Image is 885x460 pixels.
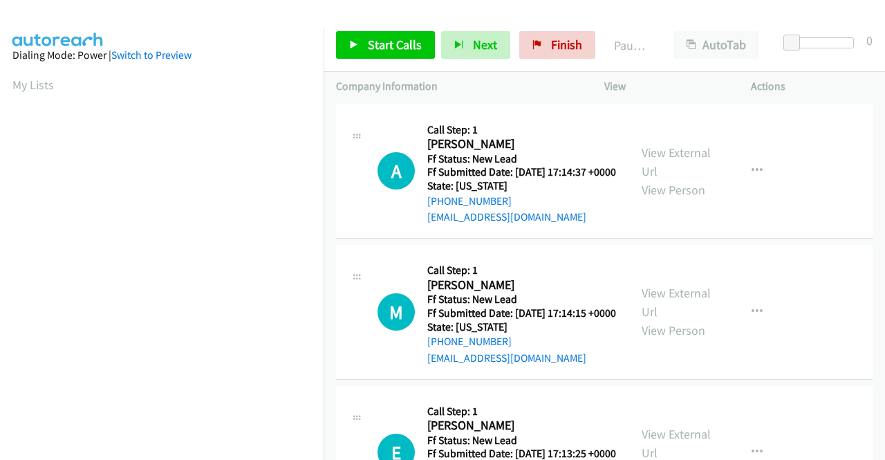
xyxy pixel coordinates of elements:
[427,277,612,293] h2: [PERSON_NAME]
[378,293,415,331] div: The call is yet to be attempted
[427,194,512,208] a: [PHONE_NUMBER]
[866,31,873,50] div: 0
[378,293,415,331] h1: M
[368,37,422,53] span: Start Calls
[427,152,616,166] h5: Ff Status: New Lead
[427,293,616,306] h5: Ff Status: New Lead
[642,285,711,320] a: View External Url
[790,37,854,48] div: Delay between calls (in seconds)
[378,152,415,190] div: The call is yet to be attempted
[473,37,497,53] span: Next
[519,31,595,59] a: Finish
[427,123,616,137] h5: Call Step: 1
[427,179,616,193] h5: State: [US_STATE]
[551,37,582,53] span: Finish
[12,77,54,93] a: My Lists
[427,418,612,434] h2: [PERSON_NAME]
[378,152,415,190] h1: A
[427,136,612,152] h2: [PERSON_NAME]
[427,320,616,334] h5: State: [US_STATE]
[604,78,726,95] p: View
[427,351,586,365] a: [EMAIL_ADDRESS][DOMAIN_NAME]
[427,264,616,277] h5: Call Step: 1
[614,36,649,55] p: Paused
[111,48,192,62] a: Switch to Preview
[642,182,705,198] a: View Person
[427,165,616,179] h5: Ff Submitted Date: [DATE] 17:14:37 +0000
[12,47,311,64] div: Dialing Mode: Power |
[427,306,616,320] h5: Ff Submitted Date: [DATE] 17:14:15 +0000
[441,31,510,59] button: Next
[642,145,711,179] a: View External Url
[751,78,873,95] p: Actions
[427,405,616,418] h5: Call Step: 1
[427,335,512,348] a: [PHONE_NUMBER]
[642,322,705,338] a: View Person
[427,210,586,223] a: [EMAIL_ADDRESS][DOMAIN_NAME]
[427,434,616,448] h5: Ff Status: New Lead
[336,31,435,59] a: Start Calls
[673,31,759,59] button: AutoTab
[336,78,579,95] p: Company Information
